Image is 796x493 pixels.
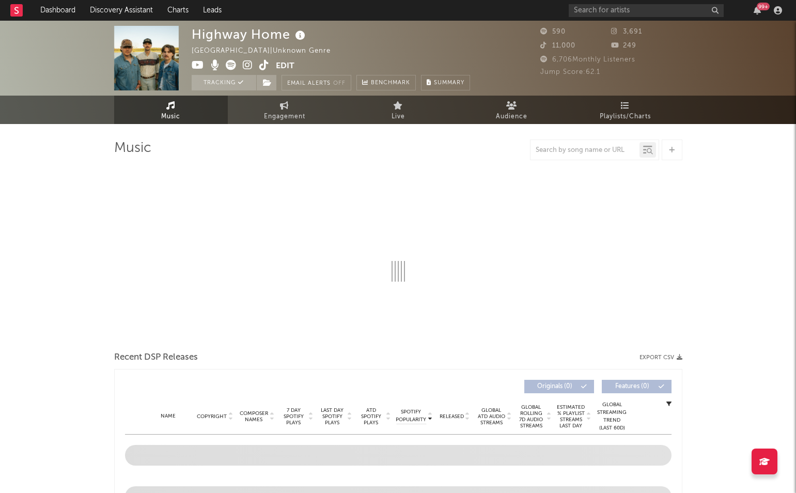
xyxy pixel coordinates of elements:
span: Global ATD Audio Streams [477,407,506,426]
div: Name [146,412,191,420]
a: Audience [455,96,569,124]
span: Engagement [264,111,305,123]
button: Summary [421,75,470,90]
span: Last Day Spotify Plays [319,407,346,426]
span: 3,691 [611,28,642,35]
span: Copyright [197,413,227,420]
span: Composer Names [239,410,269,423]
span: Audience [496,111,527,123]
button: Edit [276,60,294,73]
a: Playlists/Charts [569,96,682,124]
span: Spotify Popularity [396,408,426,424]
a: Engagement [228,96,341,124]
span: Originals ( 0 ) [531,383,579,390]
span: Jump Score: 62.1 [540,69,600,75]
a: Music [114,96,228,124]
button: Originals(0) [524,380,594,393]
button: Tracking [192,75,256,90]
span: Recent DSP Releases [114,351,198,364]
span: Features ( 0 ) [608,383,656,390]
span: Playlists/Charts [600,111,651,123]
span: Live [392,111,405,123]
span: ATD Spotify Plays [357,407,385,426]
div: Highway Home [192,26,308,43]
input: Search by song name or URL [530,146,639,155]
span: 249 [611,42,636,49]
button: Features(0) [602,380,672,393]
span: 6,706 Monthly Listeners [540,56,635,63]
span: Released [440,413,464,420]
div: [GEOGRAPHIC_DATA] | Unknown Genre [192,45,342,57]
span: Benchmark [371,77,410,89]
em: Off [333,81,346,86]
button: 99+ [754,6,761,14]
input: Search for artists [569,4,724,17]
div: 99 + [757,3,770,10]
span: Estimated % Playlist Streams Last Day [557,404,585,429]
span: 590 [540,28,566,35]
a: Benchmark [356,75,416,90]
div: Global Streaming Trend (Last 60D) [597,401,628,432]
button: Export CSV [639,355,682,361]
span: Music [161,111,180,123]
span: 7 Day Spotify Plays [280,407,307,426]
button: Email AlertsOff [282,75,351,90]
span: Global Rolling 7D Audio Streams [517,404,545,429]
a: Live [341,96,455,124]
span: 11,000 [540,42,575,49]
span: Summary [434,80,464,86]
